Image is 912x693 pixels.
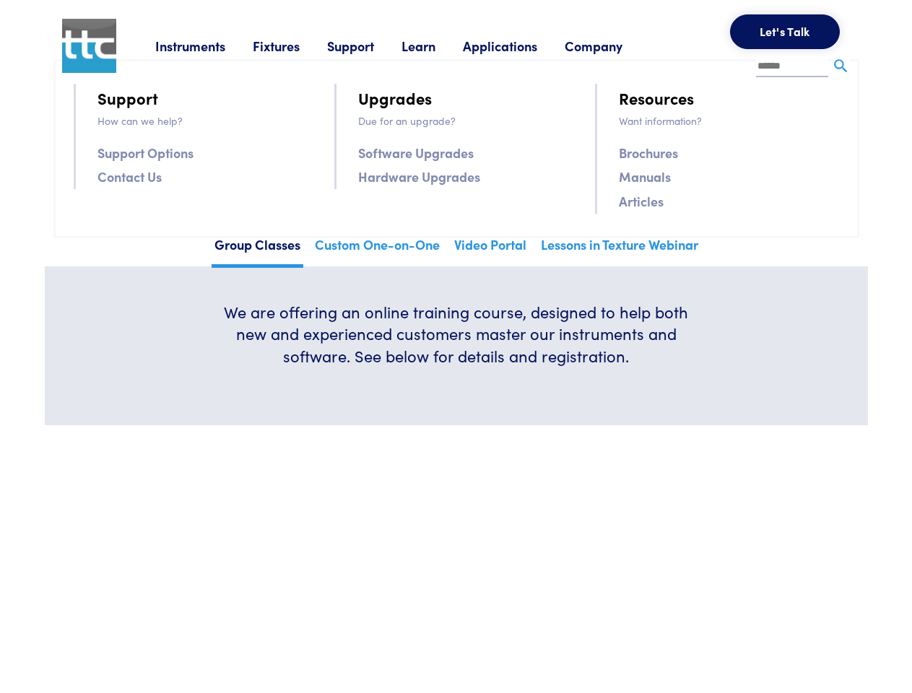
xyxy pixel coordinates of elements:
[327,37,401,55] a: Support
[155,37,253,55] a: Instruments
[451,232,529,264] a: Video Portal
[358,142,474,163] a: Software Upgrades
[565,37,650,55] a: Company
[358,166,480,187] a: Hardware Upgrades
[97,166,162,187] a: Contact Us
[97,142,194,163] a: Support Options
[358,85,432,110] a: Upgrades
[97,113,317,128] p: How can we help?
[62,19,116,73] img: ttc_logo_1x1_v1.0.png
[619,113,838,128] p: Want information?
[97,85,158,110] a: Support
[619,166,671,187] a: Manuals
[212,232,303,268] a: Group Classes
[538,232,701,264] a: Lessons in Texture Webinar
[619,142,678,163] a: Brochures
[214,301,699,367] h6: We are offering an online training course, designed to help both new and experienced customers ma...
[619,191,664,212] a: Articles
[358,113,578,128] p: Due for an upgrade?
[463,37,565,55] a: Applications
[619,85,694,110] a: Resources
[253,37,327,55] a: Fixtures
[730,14,840,49] button: Let's Talk
[312,232,443,264] a: Custom One-on-One
[401,37,463,55] a: Learn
